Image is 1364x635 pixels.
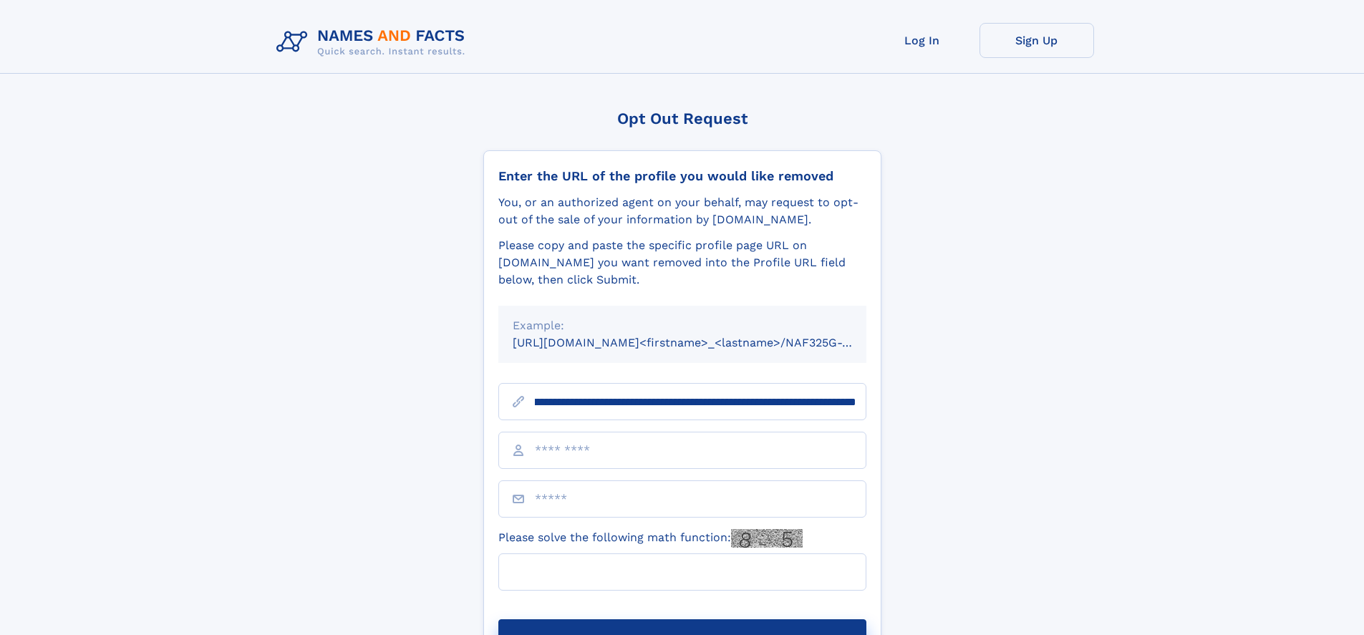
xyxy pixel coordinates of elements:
[980,23,1094,58] a: Sign Up
[271,23,477,62] img: Logo Names and Facts
[513,336,894,349] small: [URL][DOMAIN_NAME]<firstname>_<lastname>/NAF325G-xxxxxxxx
[498,194,866,228] div: You, or an authorized agent on your behalf, may request to opt-out of the sale of your informatio...
[498,168,866,184] div: Enter the URL of the profile you would like removed
[498,529,803,548] label: Please solve the following math function:
[865,23,980,58] a: Log In
[483,110,881,127] div: Opt Out Request
[498,237,866,289] div: Please copy and paste the specific profile page URL on [DOMAIN_NAME] you want removed into the Pr...
[513,317,852,334] div: Example:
